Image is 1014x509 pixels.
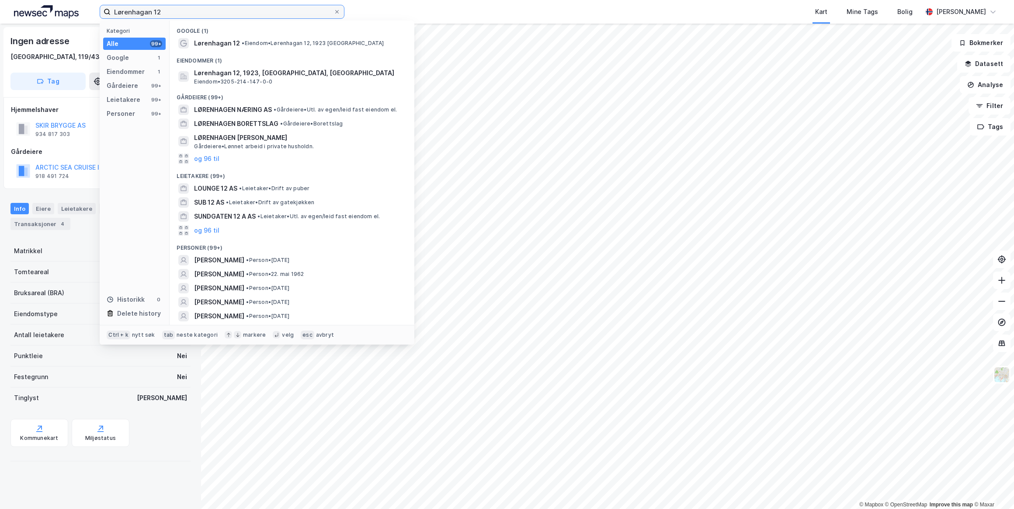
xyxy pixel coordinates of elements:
[246,313,249,319] span: •
[14,330,64,340] div: Antall leietakere
[132,331,155,338] div: nytt søk
[936,7,986,17] div: [PERSON_NAME]
[280,120,343,127] span: Gårdeiere • Borettslag
[970,118,1011,136] button: Tags
[194,311,244,321] span: [PERSON_NAME]
[32,203,54,214] div: Eiere
[107,28,166,34] div: Kategori
[14,5,79,18] img: logo.a4113a55bc3d86da70a041830d287a7e.svg
[10,203,29,214] div: Info
[970,467,1014,509] div: Kontrollprogram for chat
[246,313,289,320] span: Person • [DATE]
[85,435,116,442] div: Miljøstatus
[194,297,244,307] span: [PERSON_NAME]
[150,82,162,89] div: 99+
[150,96,162,103] div: 99+
[246,299,289,306] span: Person • [DATE]
[194,197,224,208] span: SUB 12 AS
[316,331,334,338] div: avbryt
[970,467,1014,509] iframe: Chat Widget
[194,78,272,85] span: Eiendom • 3205-214-147-0-0
[170,50,414,66] div: Eiendommer (1)
[35,173,69,180] div: 918 491 724
[58,203,96,214] div: Leietakere
[226,199,229,206] span: •
[170,87,414,103] div: Gårdeiere (99+)
[194,153,219,164] button: og 96 til
[301,331,314,339] div: esc
[107,38,118,49] div: Alle
[107,66,145,77] div: Eiendommer
[14,393,39,403] div: Tinglyst
[957,55,1011,73] button: Datasett
[58,220,67,228] div: 4
[847,7,878,17] div: Mine Tags
[10,218,70,230] div: Transaksjoner
[10,73,86,90] button: Tag
[99,203,132,214] div: Datasett
[951,34,1011,52] button: Bokmerker
[239,185,309,192] span: Leietaker • Drift av puber
[107,108,135,119] div: Personer
[14,267,49,277] div: Tomteareal
[162,331,175,339] div: tab
[257,213,380,220] span: Leietaker • Utl. av egen/leid fast eiendom el.
[960,76,1011,94] button: Analyse
[107,80,138,91] div: Gårdeiere
[177,351,187,361] div: Nei
[246,271,304,278] span: Person • 22. mai 1962
[239,185,242,192] span: •
[10,34,71,48] div: Ingen adresse
[280,120,283,127] span: •
[194,269,244,279] span: [PERSON_NAME]
[155,296,162,303] div: 0
[194,225,219,236] button: og 96 til
[274,106,276,113] span: •
[194,38,240,49] span: Lørenhagan 12
[194,183,237,194] span: LOUNGE 12 AS
[111,5,333,18] input: Søk på adresse, matrikkel, gårdeiere, leietakere eller personer
[274,106,397,113] span: Gårdeiere • Utl. av egen/leid fast eiendom el.
[14,372,48,382] div: Festegrunn
[194,143,314,150] span: Gårdeiere • Lønnet arbeid i private husholdn.
[815,7,827,17] div: Kart
[194,283,244,293] span: [PERSON_NAME]
[930,502,973,508] a: Improve this map
[194,255,244,265] span: [PERSON_NAME]
[150,110,162,117] div: 99+
[35,131,70,138] div: 934 817 303
[194,68,404,78] span: Lørenhagan 12, 1923, [GEOGRAPHIC_DATA], [GEOGRAPHIC_DATA]
[246,299,249,305] span: •
[897,7,913,17] div: Bolig
[150,40,162,47] div: 99+
[137,393,187,403] div: [PERSON_NAME]
[243,331,266,338] div: markere
[155,54,162,61] div: 1
[246,257,249,263] span: •
[177,331,218,338] div: neste kategori
[246,257,289,264] span: Person • [DATE]
[170,166,414,181] div: Leietakere (99+)
[993,366,1010,383] img: Z
[246,285,289,292] span: Person • [DATE]
[107,294,145,305] div: Historikk
[859,502,883,508] a: Mapbox
[177,372,187,382] div: Nei
[194,119,278,129] span: LØRENHAGEN BORETTSLAG
[107,94,140,105] div: Leietakere
[170,237,414,253] div: Personer (99+)
[885,502,927,508] a: OpenStreetMap
[282,331,294,338] div: velg
[11,146,190,157] div: Gårdeiere
[257,213,260,220] span: •
[20,435,58,442] div: Kommunekart
[10,52,108,62] div: [GEOGRAPHIC_DATA], 119/4363
[14,246,42,256] div: Matrikkel
[11,105,190,115] div: Hjemmelshaver
[969,97,1011,115] button: Filter
[242,40,384,47] span: Eiendom • Lørenhagan 12, 1923 [GEOGRAPHIC_DATA]
[117,308,161,319] div: Delete history
[194,132,404,143] span: LØRENHAGEN [PERSON_NAME]
[107,52,129,63] div: Google
[14,309,58,319] div: Eiendomstype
